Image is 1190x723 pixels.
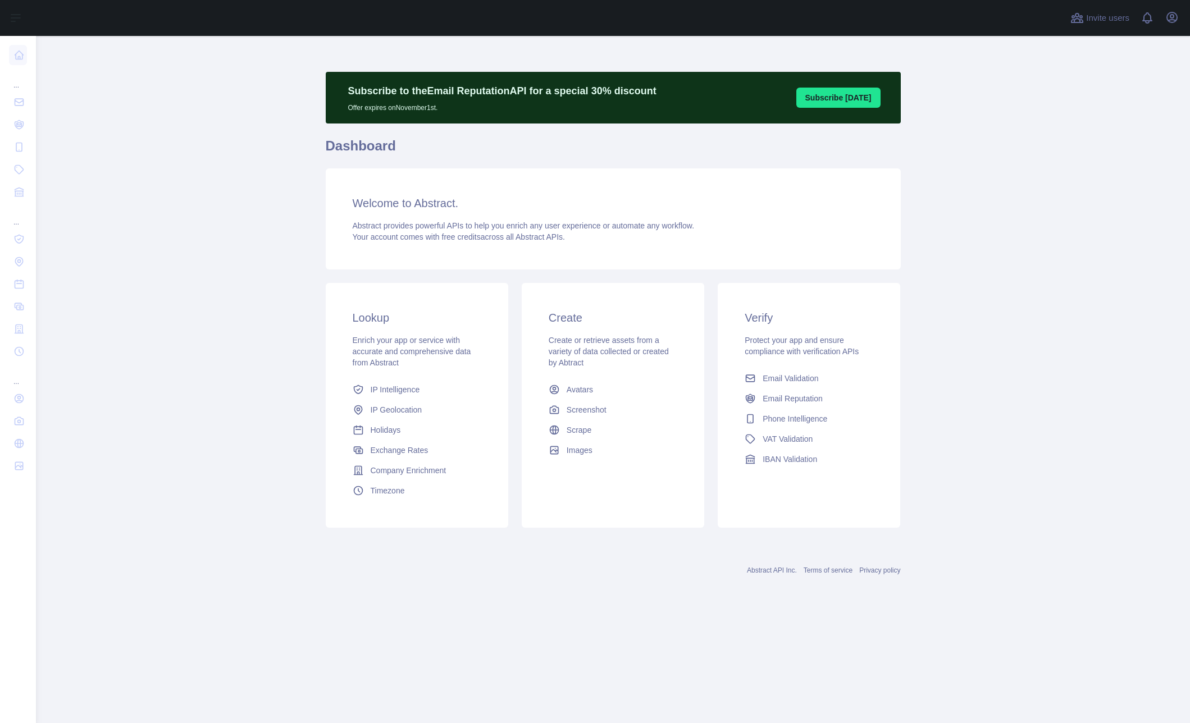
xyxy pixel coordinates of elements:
[371,485,405,496] span: Timezone
[740,388,878,409] a: Email Reputation
[348,400,486,420] a: IP Geolocation
[353,336,471,367] span: Enrich your app or service with accurate and comprehensive data from Abstract
[353,221,695,230] span: Abstract provides powerful APIs to help you enrich any user experience or automate any workflow.
[549,336,669,367] span: Create or retrieve assets from a variety of data collected or created by Abtract
[763,373,818,384] span: Email Validation
[348,379,486,400] a: IP Intelligence
[348,83,656,99] p: Subscribe to the Email Reputation API for a special 30 % discount
[371,384,420,395] span: IP Intelligence
[371,445,428,456] span: Exchange Rates
[353,310,481,326] h3: Lookup
[326,137,901,164] h1: Dashboard
[348,481,486,501] a: Timezone
[859,566,900,574] a: Privacy policy
[740,368,878,388] a: Email Validation
[567,384,593,395] span: Avatars
[348,99,656,112] p: Offer expires on November 1st.
[371,465,446,476] span: Company Enrichment
[348,460,486,481] a: Company Enrichment
[740,429,878,449] a: VAT Validation
[371,424,401,436] span: Holidays
[804,566,852,574] a: Terms of service
[740,449,878,469] a: IBAN Validation
[544,400,682,420] a: Screenshot
[442,232,481,241] span: free credits
[371,404,422,415] span: IP Geolocation
[544,420,682,440] a: Scrape
[544,440,682,460] a: Images
[796,88,881,108] button: Subscribe [DATE]
[1068,9,1132,27] button: Invite users
[763,454,817,465] span: IBAN Validation
[348,420,486,440] a: Holidays
[9,204,27,227] div: ...
[353,232,565,241] span: Your account comes with across all Abstract APIs.
[567,404,607,415] span: Screenshot
[763,433,813,445] span: VAT Validation
[353,195,874,211] h3: Welcome to Abstract.
[1086,12,1129,25] span: Invite users
[9,364,27,386] div: ...
[747,566,797,574] a: Abstract API Inc.
[544,379,682,400] a: Avatars
[567,424,591,436] span: Scrape
[745,336,859,356] span: Protect your app and ensure compliance with verification APIs
[348,440,486,460] a: Exchange Rates
[9,67,27,90] div: ...
[549,310,677,326] h3: Create
[745,310,873,326] h3: Verify
[763,413,827,424] span: Phone Intelligence
[740,409,878,429] a: Phone Intelligence
[567,445,592,456] span: Images
[763,393,823,404] span: Email Reputation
